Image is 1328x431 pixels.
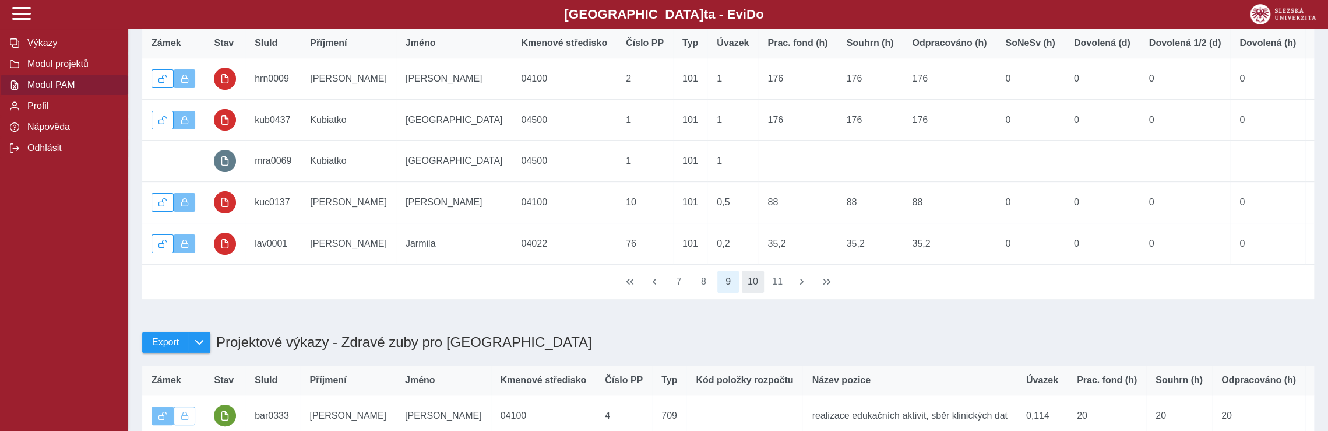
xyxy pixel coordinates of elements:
[758,99,837,141] td: 176
[746,7,756,22] span: D
[1074,38,1130,48] span: Dovolená (d)
[996,99,1064,141] td: 0
[152,193,174,212] button: Odemknout výkaz.
[1065,182,1140,223] td: 0
[174,193,196,212] button: Výkaz uzamčen.
[837,182,903,223] td: 88
[617,223,673,264] td: 76
[152,375,181,386] span: Zámek
[1250,4,1316,24] img: logo_web_su.png
[707,223,758,264] td: 0,2
[912,38,987,48] span: Odpracováno (h)
[214,109,236,131] button: uzamčeno
[996,182,1064,223] td: 0
[245,141,301,182] td: mra0069
[707,182,758,223] td: 0,5
[1140,182,1231,223] td: 0
[521,38,607,48] span: Kmenové středisko
[1065,58,1140,100] td: 0
[24,101,118,111] span: Profil
[35,7,1293,22] b: [GEOGRAPHIC_DATA] a - Evi
[245,182,301,223] td: kuc0137
[692,271,714,293] button: 8
[174,111,196,129] button: Výkaz uzamčen.
[301,99,396,141] td: Kubiatko
[501,375,587,386] span: Kmenové středisko
[1140,58,1231,100] td: 0
[1065,99,1140,141] td: 0
[1156,375,1203,386] span: Souhrn (h)
[301,223,396,264] td: [PERSON_NAME]
[245,223,301,264] td: lav0001
[756,7,764,22] span: o
[309,375,346,386] span: Příjmení
[301,182,396,223] td: [PERSON_NAME]
[617,99,673,141] td: 1
[812,375,870,386] span: Název pozice
[673,223,707,264] td: 101
[758,182,837,223] td: 88
[174,69,196,88] button: Výkaz uzamčen.
[1239,38,1296,48] span: Dovolená (h)
[255,375,277,386] span: SluId
[406,38,436,48] span: Jméno
[396,182,512,223] td: [PERSON_NAME]
[707,58,758,100] td: 1
[245,58,301,100] td: hrn0009
[717,38,749,48] span: Úvazek
[673,141,707,182] td: 101
[1140,99,1231,141] td: 0
[767,38,827,48] span: Prac. fond (h)
[152,38,181,48] span: Zámek
[301,141,396,182] td: Kubiatko
[396,58,512,100] td: [PERSON_NAME]
[512,223,617,264] td: 04022
[903,223,996,264] td: 35,2
[903,182,996,223] td: 88
[1230,58,1305,100] td: 0
[24,143,118,153] span: Odhlásit
[766,271,788,293] button: 11
[617,58,673,100] td: 2
[396,141,512,182] td: [GEOGRAPHIC_DATA]
[310,38,347,48] span: Příjmení
[617,141,673,182] td: 1
[214,405,236,427] button: podepsáno
[214,150,236,172] button: prázdný
[703,7,707,22] span: t
[214,38,234,48] span: Stav
[152,234,174,253] button: Odemknout výkaz.
[837,58,903,100] td: 176
[1230,223,1305,264] td: 0
[626,38,664,48] span: Číslo PP
[512,182,617,223] td: 04100
[696,375,793,386] span: Kód položky rozpočtu
[152,111,174,129] button: Odemknout výkaz.
[255,38,277,48] span: SluId
[210,328,592,356] h1: Projektové výkazy - Zdravé zuby pro [GEOGRAPHIC_DATA]
[301,58,396,100] td: [PERSON_NAME]
[707,141,758,182] td: 1
[396,223,512,264] td: Jarmila
[1230,99,1305,141] td: 0
[152,407,174,425] button: Výkaz je odemčen.
[758,223,837,264] td: 35,2
[742,271,764,293] button: 10
[24,38,118,48] span: Výkazy
[245,99,301,141] td: kub0437
[846,38,893,48] span: Souhrn (h)
[758,58,837,100] td: 176
[903,58,996,100] td: 176
[142,332,188,353] button: Export
[214,375,234,386] span: Stav
[1230,182,1305,223] td: 0
[405,375,435,386] span: Jméno
[605,375,643,386] span: Číslo PP
[682,38,698,48] span: Typ
[673,58,707,100] td: 101
[996,58,1064,100] td: 0
[1005,38,1055,48] span: SoNeSv (h)
[174,407,196,425] button: Uzamknout lze pouze výkaz, který je podepsán a schválen.
[152,337,179,348] span: Export
[174,234,196,253] button: Výkaz uzamčen.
